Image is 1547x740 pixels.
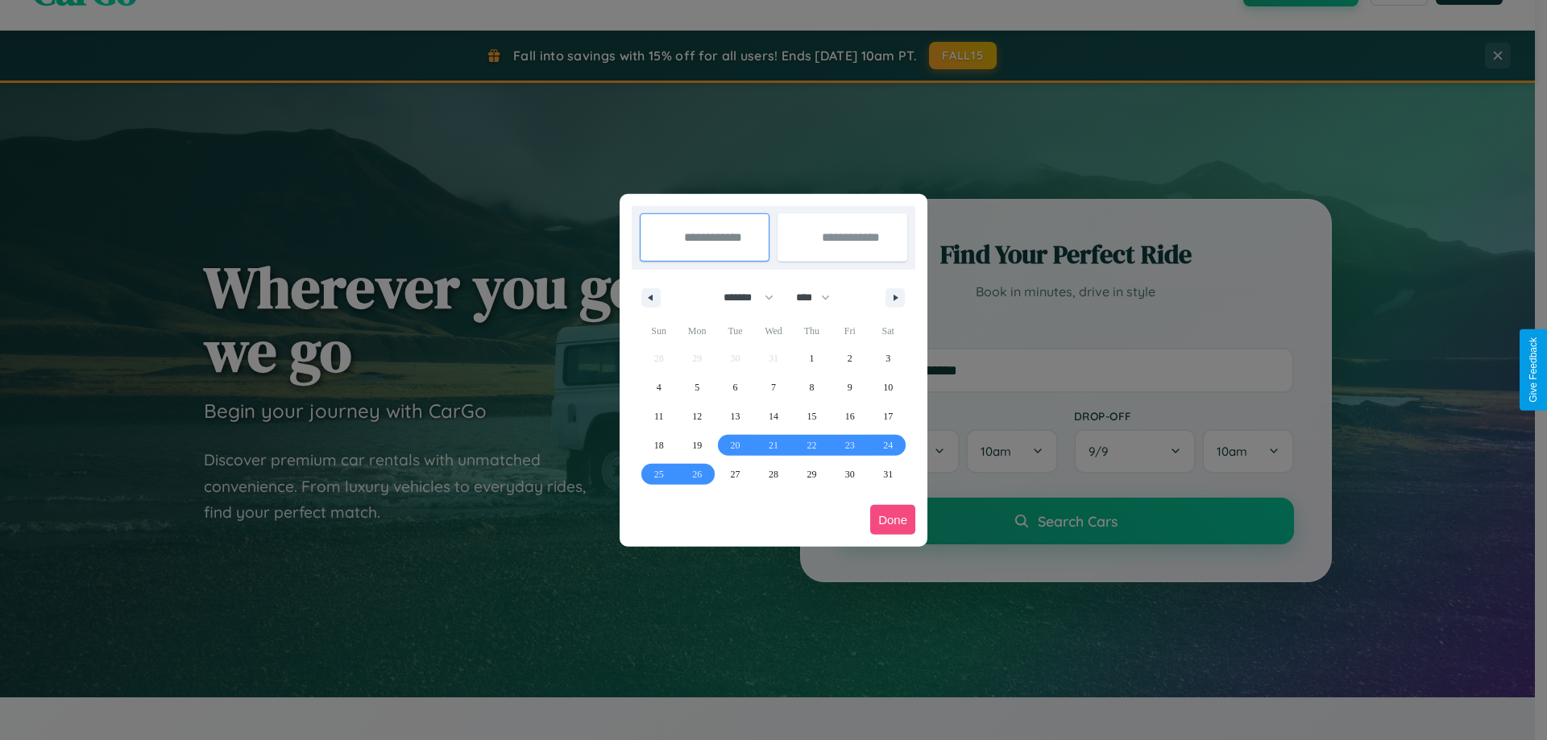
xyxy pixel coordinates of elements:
[716,460,754,489] button: 27
[793,373,831,402] button: 8
[831,344,869,373] button: 2
[716,318,754,344] span: Tue
[692,402,702,431] span: 12
[678,318,715,344] span: Mon
[769,402,778,431] span: 14
[807,431,816,460] span: 22
[869,318,907,344] span: Sat
[885,344,890,373] span: 3
[809,344,814,373] span: 1
[731,460,740,489] span: 27
[640,431,678,460] button: 18
[831,460,869,489] button: 30
[692,460,702,489] span: 26
[831,431,869,460] button: 23
[807,460,816,489] span: 29
[807,402,816,431] span: 15
[848,344,852,373] span: 2
[831,373,869,402] button: 9
[731,431,740,460] span: 20
[845,431,855,460] span: 23
[678,460,715,489] button: 26
[793,402,831,431] button: 15
[869,460,907,489] button: 31
[640,318,678,344] span: Sun
[692,431,702,460] span: 19
[654,431,664,460] span: 18
[769,460,778,489] span: 28
[845,402,855,431] span: 16
[870,505,915,535] button: Done
[831,318,869,344] span: Fri
[848,373,852,402] span: 9
[883,460,893,489] span: 31
[716,402,754,431] button: 13
[771,373,776,402] span: 7
[640,460,678,489] button: 25
[793,318,831,344] span: Thu
[654,402,664,431] span: 11
[845,460,855,489] span: 30
[640,373,678,402] button: 4
[869,431,907,460] button: 24
[793,431,831,460] button: 22
[657,373,662,402] span: 4
[769,431,778,460] span: 21
[883,431,893,460] span: 24
[754,460,792,489] button: 28
[678,402,715,431] button: 12
[793,344,831,373] button: 1
[678,431,715,460] button: 19
[731,402,740,431] span: 13
[754,431,792,460] button: 21
[883,373,893,402] span: 10
[754,373,792,402] button: 7
[640,402,678,431] button: 11
[716,373,754,402] button: 6
[678,373,715,402] button: 5
[869,402,907,431] button: 17
[869,373,907,402] button: 10
[883,402,893,431] span: 17
[716,431,754,460] button: 20
[754,318,792,344] span: Wed
[654,460,664,489] span: 25
[754,402,792,431] button: 14
[695,373,699,402] span: 5
[809,373,814,402] span: 8
[733,373,738,402] span: 6
[1528,337,1539,403] div: Give Feedback
[793,460,831,489] button: 29
[831,402,869,431] button: 16
[869,344,907,373] button: 3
